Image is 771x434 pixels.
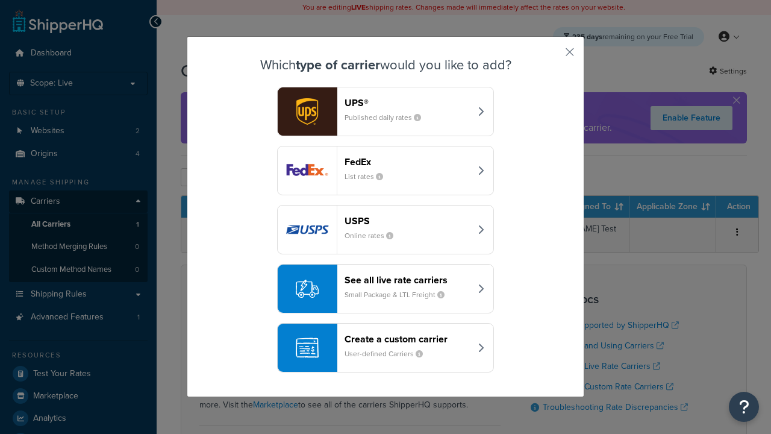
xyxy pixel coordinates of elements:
header: See all live rate carriers [345,274,470,286]
img: ups logo [278,87,337,136]
button: Create a custom carrierUser-defined Carriers [277,323,494,373]
small: User-defined Carriers [345,348,432,359]
small: Published daily rates [345,112,431,123]
header: Create a custom carrier [345,333,470,345]
img: icon-carrier-liverate-becf4550.svg [296,277,319,300]
button: ups logoUPS®Published daily rates [277,87,494,136]
img: icon-carrier-custom-c93b8a24.svg [296,336,319,359]
h3: Which would you like to add? [217,58,554,72]
header: UPS® [345,97,470,108]
small: Small Package & LTL Freight [345,289,454,300]
button: fedEx logoFedExList rates [277,146,494,195]
button: See all live rate carriersSmall Package & LTL Freight [277,264,494,313]
small: List rates [345,171,393,182]
header: USPS [345,215,470,227]
strong: type of carrier [296,55,380,75]
header: FedEx [345,156,470,168]
button: Open Resource Center [729,392,759,422]
small: Online rates [345,230,403,241]
button: usps logoUSPSOnline rates [277,205,494,254]
img: fedEx logo [278,146,337,195]
img: usps logo [278,206,337,254]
